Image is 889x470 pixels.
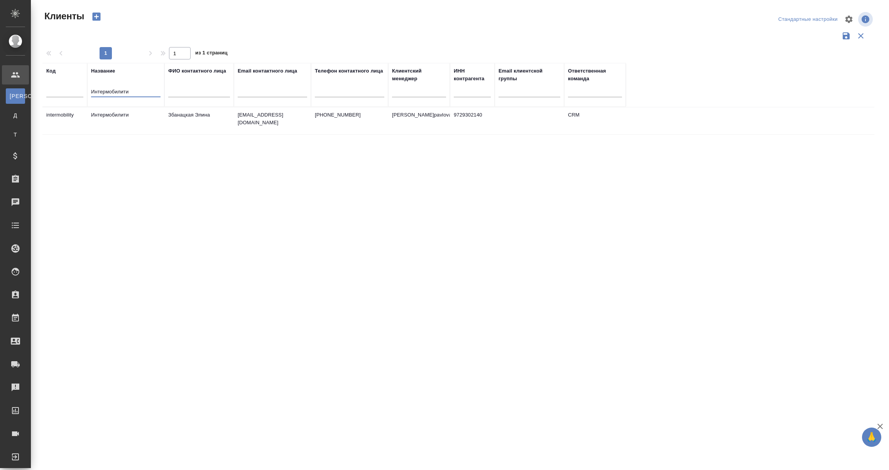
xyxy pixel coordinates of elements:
div: Ответственная команда [568,67,622,83]
td: 9729302140 [450,107,495,134]
div: Название [91,67,115,75]
a: Д [6,108,25,123]
div: ИНН контрагента [454,67,491,83]
td: Интермобилити [87,107,164,134]
div: split button [776,14,840,25]
button: Создать [87,10,106,23]
div: Email клиентской группы [499,67,560,83]
span: Посмотреть информацию [858,12,874,27]
p: [EMAIL_ADDRESS][DOMAIN_NAME] [238,111,307,127]
button: Сохранить фильтры [839,29,854,43]
span: Д [10,112,21,119]
td: intermobility [42,107,87,134]
div: ФИО контактного лица [168,67,226,75]
span: 🙏 [865,429,878,445]
button: 🙏 [862,428,881,447]
a: Т [6,127,25,142]
span: [PERSON_NAME] [10,92,21,100]
a: [PERSON_NAME] [6,88,25,104]
span: Настроить таблицу [840,10,858,29]
div: Телефон контактного лица [315,67,383,75]
td: CRM [564,107,626,134]
div: Клиентский менеджер [392,67,446,83]
p: [PHONE_NUMBER] [315,111,384,119]
div: Код [46,67,56,75]
span: Клиенты [42,10,84,22]
button: Сбросить фильтры [854,29,868,43]
td: [PERSON_NAME]pavlova [388,107,450,134]
div: Email контактного лица [238,67,297,75]
span: Т [10,131,21,139]
td: Збанацкая Элина [164,107,234,134]
span: из 1 страниц [195,48,228,59]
